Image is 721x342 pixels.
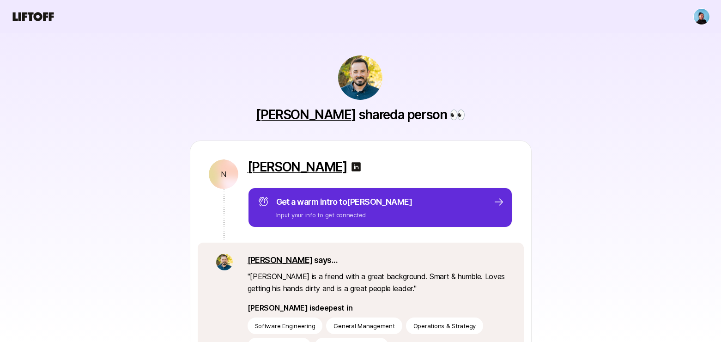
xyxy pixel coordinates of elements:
[413,321,476,330] p: Operations & Strategy
[693,8,710,25] button: Janelle Bradley
[255,321,315,330] p: Software Engineering
[338,55,382,100] img: 94ddba96_162a_4062_a6fe_bdab82155b16.jpg
[248,159,347,174] a: [PERSON_NAME]
[248,270,505,294] p: " [PERSON_NAME] is a friend with a great background. Smart & humble. Loves getting his hands dirt...
[256,107,465,122] p: shared a person 👀
[248,254,505,267] p: says...
[221,169,226,180] p: N
[256,107,356,122] a: [PERSON_NAME]
[276,210,412,220] p: Input your info to get connected
[351,161,362,172] img: linkedin-logo
[276,195,412,208] p: Get a warm intro
[339,197,412,207] span: to [PERSON_NAME]
[216,254,233,270] img: 94ddba96_162a_4062_a6fe_bdab82155b16.jpg
[248,255,313,265] a: [PERSON_NAME]
[209,159,238,228] a: N
[694,9,709,24] img: Janelle Bradley
[333,321,394,330] p: General Management
[248,302,505,314] p: [PERSON_NAME] is deepest in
